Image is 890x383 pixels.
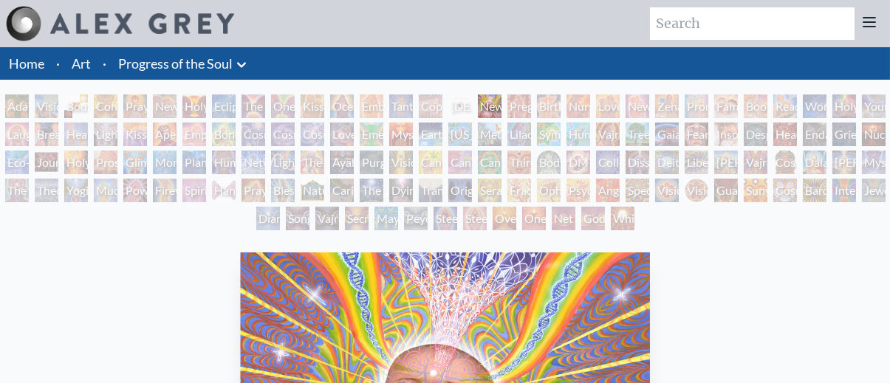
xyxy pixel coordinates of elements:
div: Vision Crystal [655,179,679,202]
div: Oversoul [493,207,516,230]
div: Mystic Eye [862,151,886,174]
div: Jewel Being [862,179,886,202]
div: White Light [611,207,634,230]
div: Emerald Grail [360,123,383,146]
div: Embracing [360,94,383,118]
div: Insomnia [714,123,738,146]
div: Vajra Guru [744,151,767,174]
div: Holy Grail [182,94,206,118]
div: Mysteriosa 2 [389,123,413,146]
div: Yogi & the Möbius Sphere [64,179,88,202]
div: Laughing Man [5,123,29,146]
div: Lightweaver [94,123,117,146]
div: Pregnancy [507,94,531,118]
div: Birth [537,94,561,118]
div: Power to the Peaceful [123,179,147,202]
div: Young & Old [862,94,886,118]
div: Body/Mind as a Vibratory Field of Energy [537,151,561,174]
div: DMT - The Spirit Molecule [566,151,590,174]
div: Blessing Hand [271,179,295,202]
div: Collective Vision [596,151,620,174]
div: Praying Hands [242,179,265,202]
a: Home [9,55,44,72]
div: Contemplation [94,94,117,118]
div: Copulating [419,94,442,118]
div: Gaia [655,123,679,146]
div: Net of Being [552,207,575,230]
div: Aperture [153,123,177,146]
div: Grieving [832,123,856,146]
div: Godself [581,207,605,230]
div: One [522,207,546,230]
div: Holy Fire [64,151,88,174]
li: · [97,47,112,80]
div: Steeplehead 1 [434,207,457,230]
div: Cosmic Artist [271,123,295,146]
div: Adam & Eve [5,94,29,118]
div: [US_STATE] Song [448,123,472,146]
div: Dissectional Art for Tool's Lateralus CD [626,151,649,174]
div: Humming Bird [566,123,590,146]
div: Psychomicrograph of a Fractal Paisley Cherub Feather Tip [566,179,590,202]
div: Steeplehead 2 [463,207,487,230]
div: Lilacs [507,123,531,146]
a: Progress of the Soul [118,53,233,74]
div: [PERSON_NAME] [832,151,856,174]
div: Despair [744,123,767,146]
div: New Man New Woman [153,94,177,118]
div: Empowerment [182,123,206,146]
div: Fear [685,123,708,146]
div: Newborn [478,94,502,118]
div: Caring [330,179,354,202]
div: Vision Tree [389,151,413,174]
div: Bond [212,123,236,146]
div: Holy Family [832,94,856,118]
div: Firewalking [153,179,177,202]
div: Promise [685,94,708,118]
div: Liberation Through Seeing [685,151,708,174]
div: Mudra [94,179,117,202]
div: Kiss of the [MEDICAL_DATA] [123,123,147,146]
div: Zena Lotus [655,94,679,118]
div: Ophanic Eyelash [537,179,561,202]
div: Networks [242,151,265,174]
div: Ayahuasca Visitation [330,151,354,174]
div: Praying [123,94,147,118]
div: Diamond Being [256,207,280,230]
div: Sunyata [744,179,767,202]
div: Kissing [301,94,324,118]
div: Nursing [566,94,590,118]
div: Cosmic Elf [773,179,797,202]
div: Glimpsing the Empyrean [123,151,147,174]
div: Interbeing [832,179,856,202]
div: Wonder [803,94,826,118]
div: Dalai Lama [803,151,826,174]
div: Visionary Origin of Language [35,94,58,118]
div: Cannabis Sutra [448,151,472,174]
div: Cosmic Creativity [242,123,265,146]
div: Journey of the Wounded Healer [35,151,58,174]
div: Peyote Being [404,207,428,230]
div: Cosmic [DEMOGRAPHIC_DATA] [773,151,797,174]
div: Vision [PERSON_NAME] [685,179,708,202]
div: Theologue [35,179,58,202]
div: Boo-boo [744,94,767,118]
div: Dying [389,179,413,202]
div: Original Face [448,179,472,202]
div: Monochord [153,151,177,174]
div: Purging [360,151,383,174]
div: Breathing [35,123,58,146]
div: Nuclear Crucifixion [862,123,886,146]
div: Healing [64,123,88,146]
div: [PERSON_NAME] [714,151,738,174]
div: Endarkenment [803,123,826,146]
div: Seraphic Transport Docking on the Third Eye [478,179,502,202]
div: Reading [773,94,797,118]
div: Tree & Person [626,123,649,146]
div: Ocean of Love Bliss [330,94,354,118]
div: Eclipse [212,94,236,118]
div: Vajra Being [315,207,339,230]
div: Deities & Demons Drinking from the Milky Pool [655,151,679,174]
div: Eco-Atlas [5,151,29,174]
div: [DEMOGRAPHIC_DATA] Embryo [448,94,472,118]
